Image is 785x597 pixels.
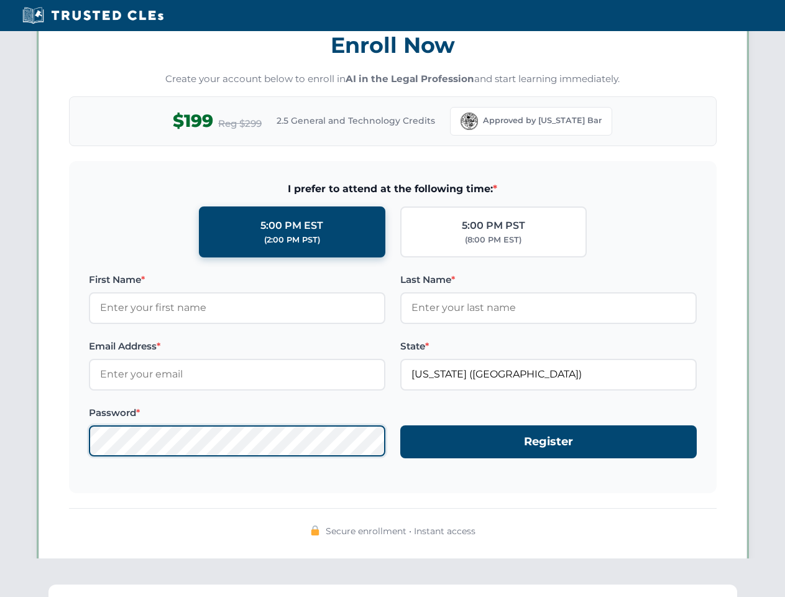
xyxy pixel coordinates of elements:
[264,234,320,246] div: (2:00 PM PST)
[483,114,602,127] span: Approved by [US_STATE] Bar
[462,218,525,234] div: 5:00 PM PST
[89,181,697,197] span: I prefer to attend at the following time:
[19,6,167,25] img: Trusted CLEs
[89,339,385,354] label: Email Address
[89,292,385,323] input: Enter your first name
[400,425,697,458] button: Register
[400,359,697,390] input: Florida (FL)
[277,114,435,127] span: 2.5 General and Technology Credits
[346,73,474,85] strong: AI in the Legal Profession
[218,116,262,131] span: Reg $299
[400,292,697,323] input: Enter your last name
[400,272,697,287] label: Last Name
[69,25,717,65] h3: Enroll Now
[465,234,521,246] div: (8:00 PM EST)
[260,218,323,234] div: 5:00 PM EST
[89,405,385,420] label: Password
[461,113,478,130] img: Florida Bar
[400,339,697,354] label: State
[89,272,385,287] label: First Name
[310,525,320,535] img: 🔒
[89,359,385,390] input: Enter your email
[326,524,475,538] span: Secure enrollment • Instant access
[173,107,213,135] span: $199
[69,72,717,86] p: Create your account below to enroll in and start learning immediately.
